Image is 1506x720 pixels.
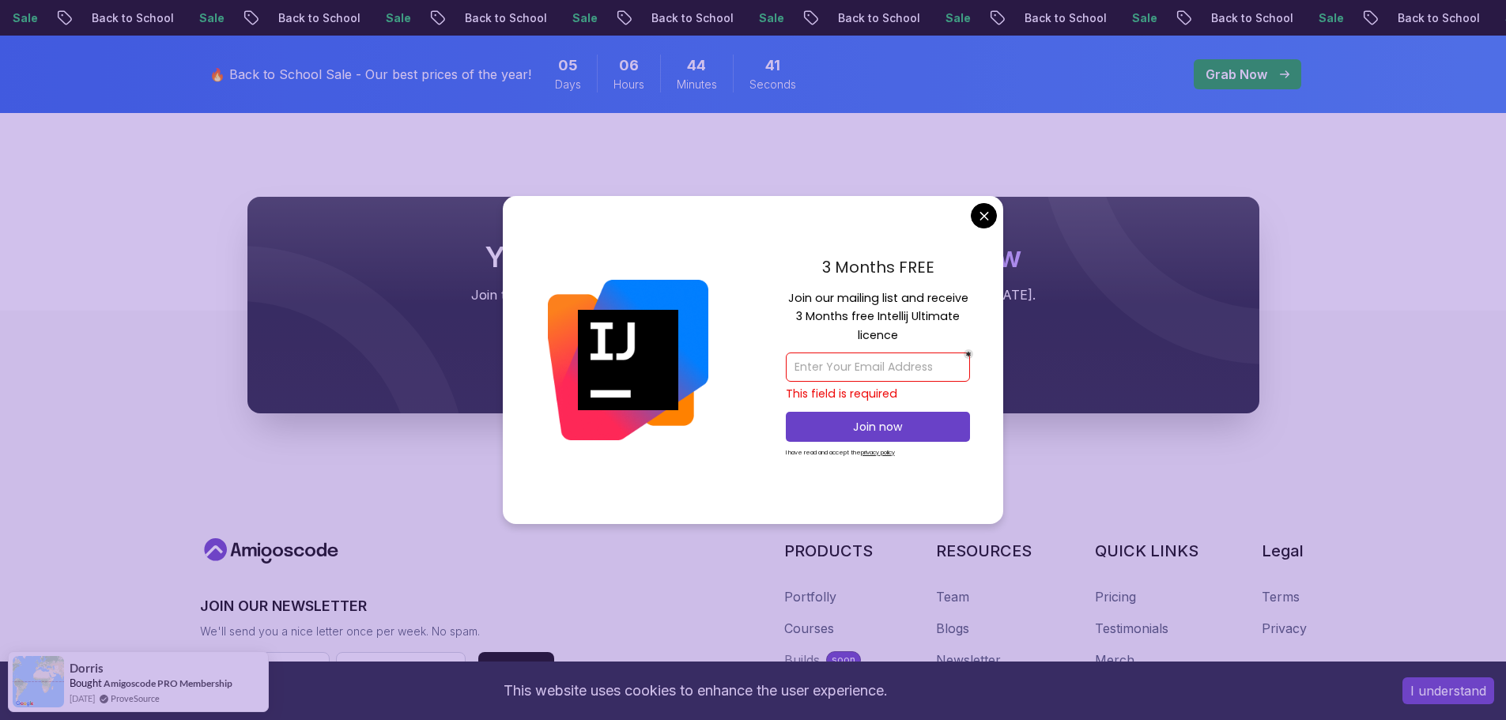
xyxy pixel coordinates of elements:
[1304,10,1355,26] p: Sale
[784,650,820,669] div: Builds
[613,77,644,92] span: Hours
[1095,619,1168,638] a: Testimonials
[13,656,64,707] img: provesource social proof notification image
[1383,10,1491,26] p: Back to School
[936,540,1032,562] h3: RESOURCES
[336,652,466,685] input: Email
[451,10,558,26] p: Back to School
[497,660,535,676] div: Submit
[936,650,1001,669] a: Newsletter
[784,587,836,606] a: Portfolly
[200,624,554,639] p: We'll send you a nice letter once per week. No spam.
[745,10,795,26] p: Sale
[200,595,554,617] h3: JOIN OUR NEWSLETTER
[279,241,1228,273] h2: Your Career Transformation Starts
[12,673,1379,708] div: This website uses cookies to enhance the user experience.
[1095,650,1134,669] a: Merch
[936,587,969,606] a: Team
[687,55,706,77] span: 44 Minutes
[749,77,796,92] span: Seconds
[111,692,160,705] a: ProveSource
[1262,540,1307,562] h3: Legal
[70,677,102,689] span: Bought
[185,10,236,26] p: Sale
[555,77,581,92] span: Days
[104,677,232,689] a: Amigoscode PRO Membership
[209,65,531,84] p: 🔥 Back to School Sale - Our best prices of the year!
[70,692,95,705] span: [DATE]
[1197,10,1304,26] p: Back to School
[1095,587,1136,606] a: Pricing
[1010,10,1118,26] p: Back to School
[279,285,1228,304] p: Join thousands of developers mastering in-demand skills with Amigoscode. Try it free [DATE].
[558,10,609,26] p: Sale
[619,55,639,77] span: 6 Hours
[784,619,834,638] a: Courses
[832,654,855,666] p: soon
[1262,587,1300,606] a: Terms
[1206,65,1267,84] p: Grab Now
[784,540,873,562] h3: PRODUCTS
[70,662,104,675] span: Dorris
[931,10,982,26] p: Sale
[264,10,372,26] p: Back to School
[1095,540,1198,562] h3: QUICK LINKS
[77,10,185,26] p: Back to School
[478,652,554,684] button: Submit
[1402,677,1494,704] button: Accept cookies
[1118,10,1168,26] p: Sale
[1262,619,1307,638] a: Privacy
[936,619,969,638] a: Blogs
[824,10,931,26] p: Back to School
[372,10,422,26] p: Sale
[558,55,578,77] span: 5 Days
[765,55,780,77] span: 41 Seconds
[637,10,745,26] p: Back to School
[677,77,717,92] span: Minutes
